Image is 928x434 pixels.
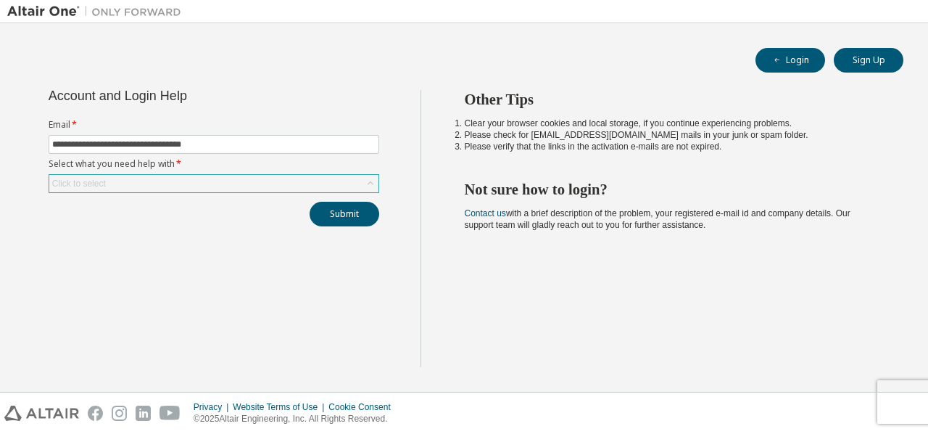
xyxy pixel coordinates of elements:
div: Website Terms of Use [233,401,328,413]
img: youtube.svg [159,406,181,421]
label: Email [49,119,379,131]
img: Altair One [7,4,188,19]
img: instagram.svg [112,406,127,421]
button: Sign Up [834,48,903,73]
button: Submit [310,202,379,226]
h2: Other Tips [465,90,878,109]
h2: Not sure how to login? [465,180,878,199]
p: © 2025 Altair Engineering, Inc. All Rights Reserved. [194,413,399,425]
li: Clear your browser cookies and local storage, if you continue experiencing problems. [465,118,878,129]
img: altair_logo.svg [4,406,79,421]
label: Select what you need help with [49,158,379,170]
li: Please check for [EMAIL_ADDRESS][DOMAIN_NAME] mails in your junk or spam folder. [465,129,878,141]
div: Account and Login Help [49,90,313,102]
span: with a brief description of the problem, your registered e-mail id and company details. Our suppo... [465,208,850,230]
img: facebook.svg [88,406,103,421]
a: Contact us [465,208,506,218]
div: Privacy [194,401,233,413]
li: Please verify that the links in the activation e-mails are not expired. [465,141,878,152]
button: Login [755,48,825,73]
div: Cookie Consent [328,401,399,413]
div: Click to select [52,178,106,189]
img: linkedin.svg [136,406,151,421]
div: Click to select [49,175,378,192]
